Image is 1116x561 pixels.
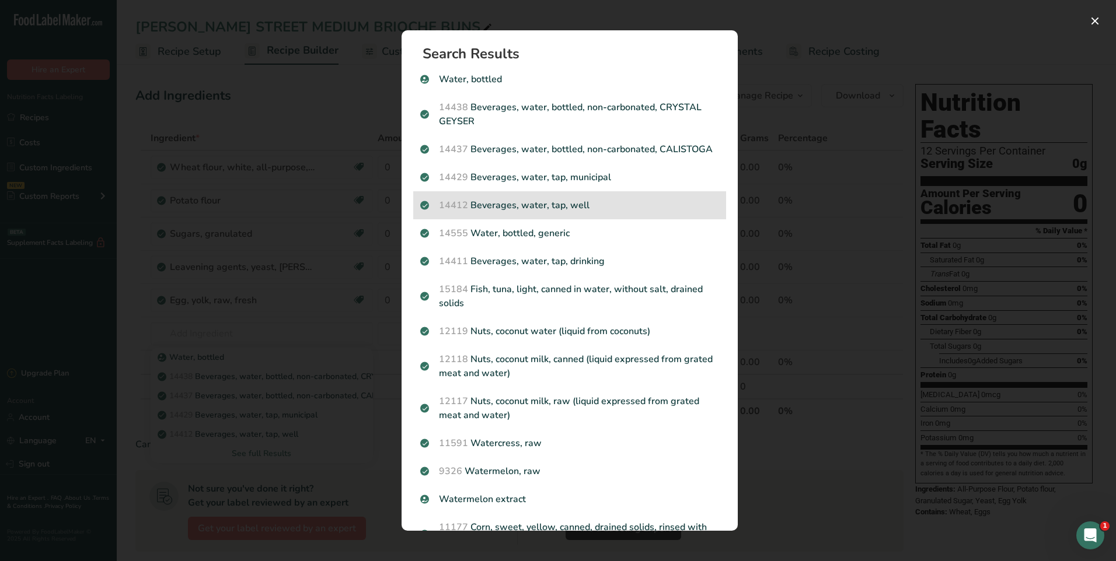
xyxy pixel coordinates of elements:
iframe: Intercom live chat [1076,521,1104,549]
span: 12118 [439,353,468,366]
span: 11591 [439,437,468,450]
span: 12117 [439,395,468,408]
p: Beverages, water, tap, municipal [420,170,719,184]
p: Nuts, coconut milk, raw (liquid expressed from grated meat and water) [420,394,719,422]
span: 15184 [439,283,468,296]
span: 12119 [439,325,468,338]
span: 9326 [439,465,462,478]
span: 14437 [439,143,468,156]
span: 14411 [439,255,468,268]
p: Beverages, water, tap, drinking [420,254,719,268]
p: Fish, tuna, light, canned in water, without salt, drained solids [420,282,719,310]
p: Beverages, water, bottled, non-carbonated, CRYSTAL GEYSER [420,100,719,128]
span: 14438 [439,101,468,114]
p: Beverages, water, tap, well [420,198,719,212]
p: Corn, sweet, yellow, canned, drained solids, rinsed with tap water [420,520,719,548]
p: Water, bottled, generic [420,226,719,240]
p: Beverages, water, bottled, non-carbonated, CALISTOGA [420,142,719,156]
p: Nuts, coconut milk, canned (liquid expressed from grated meat and water) [420,352,719,380]
span: 14412 [439,199,468,212]
span: 14429 [439,171,468,184]
h1: Search Results [423,47,726,61]
p: Water, bottled [420,72,719,86]
p: Watercress, raw [420,436,719,450]
p: Nuts, coconut water (liquid from coconuts) [420,324,719,338]
span: 14555 [439,227,468,240]
p: Watermelon extract [420,492,719,506]
span: 11177 [439,521,468,534]
span: 1 [1100,521,1110,531]
p: Watermelon, raw [420,464,719,478]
